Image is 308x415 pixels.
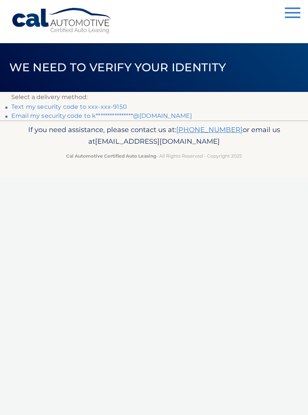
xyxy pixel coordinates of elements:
p: Select a delivery method: [11,92,297,102]
p: If you need assistance, please contact us at: or email us at [11,124,297,148]
a: Text my security code to xxx-xxx-9150 [11,103,127,110]
strong: Cal Automotive Certified Auto Leasing [66,153,156,159]
a: Cal Automotive [11,8,113,34]
span: We need to verify your identity [9,60,226,74]
p: - All Rights Reserved - Copyright 2025 [11,152,297,160]
a: [PHONE_NUMBER] [176,125,243,134]
button: Menu [285,8,300,20]
span: [EMAIL_ADDRESS][DOMAIN_NAME] [95,137,220,146]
